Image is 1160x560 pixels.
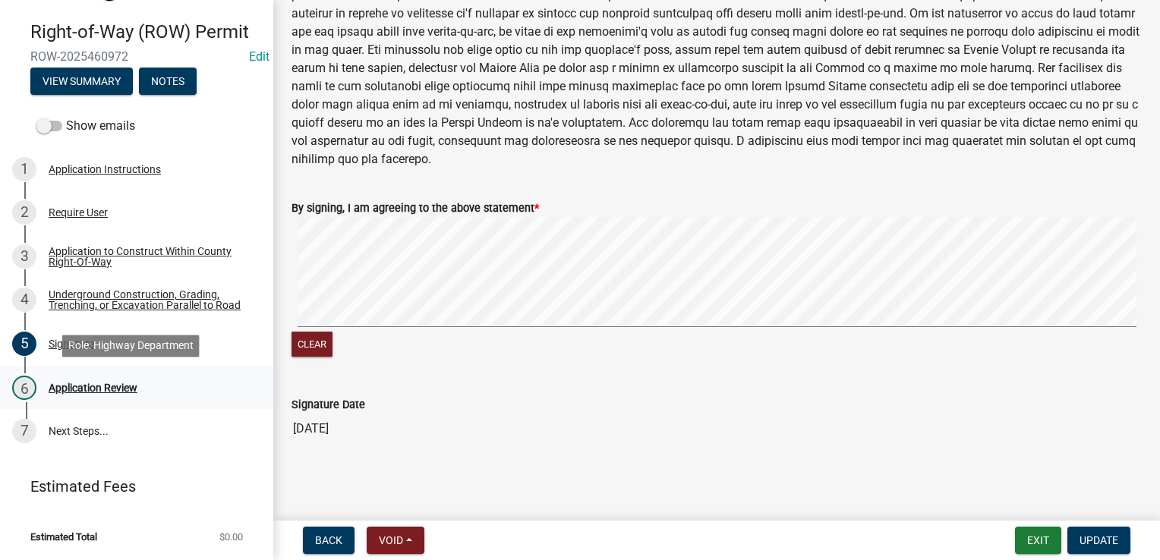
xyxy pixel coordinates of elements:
div: 4 [12,288,36,312]
div: Require User [49,207,108,218]
button: Update [1067,527,1130,554]
a: Edit [249,49,270,64]
label: Signature Date [292,400,365,411]
wm-modal-confirm: Edit Application Number [249,49,270,64]
span: Void [379,534,403,546]
div: Role: Highway Department [62,335,200,357]
label: By signing, I am agreeing to the above statement [292,203,539,214]
label: Show emails [36,117,135,135]
button: Back [303,527,355,554]
button: View Summary [30,68,133,95]
div: Underground Construction, Grading, Trenching, or Excavation Parallel to Road [49,289,249,310]
div: 5 [12,332,36,356]
wm-modal-confirm: Summary [30,76,133,88]
div: Application to Construct Within County Right-Of-Way [49,246,249,267]
div: 7 [12,419,36,443]
div: 3 [12,244,36,269]
span: Update [1080,534,1118,546]
div: Application Instructions [49,164,161,175]
div: 6 [12,376,36,400]
a: Estimated Fees [12,471,249,502]
button: Void [367,527,424,554]
span: ROW-2025460972 [30,49,243,64]
div: 2 [12,200,36,225]
wm-modal-confirm: Notes [139,76,197,88]
span: Estimated Total [30,532,97,542]
button: Exit [1015,527,1061,554]
span: $0.00 [219,532,243,542]
div: 1 [12,157,36,181]
span: Back [315,534,342,546]
div: Application Review [49,382,137,393]
button: Notes [139,68,197,95]
h4: Right-of-Way (ROW) Permit [30,21,261,43]
button: Clear [292,332,333,357]
div: Signature [49,338,94,349]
